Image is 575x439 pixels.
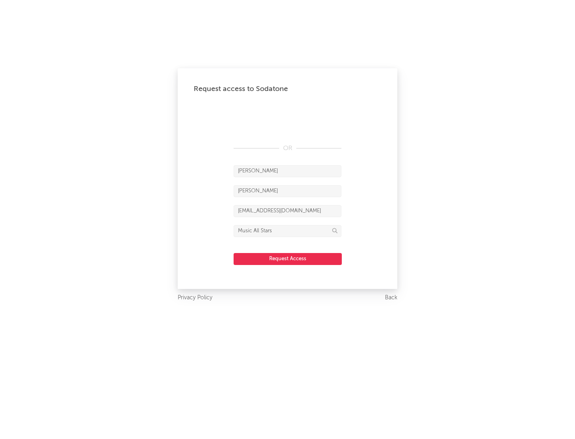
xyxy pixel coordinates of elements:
div: OR [234,144,341,153]
input: First Name [234,165,341,177]
input: Email [234,205,341,217]
button: Request Access [234,253,342,265]
a: Privacy Policy [178,293,212,303]
input: Division [234,225,341,237]
input: Last Name [234,185,341,197]
div: Request access to Sodatone [194,84,381,94]
a: Back [385,293,397,303]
